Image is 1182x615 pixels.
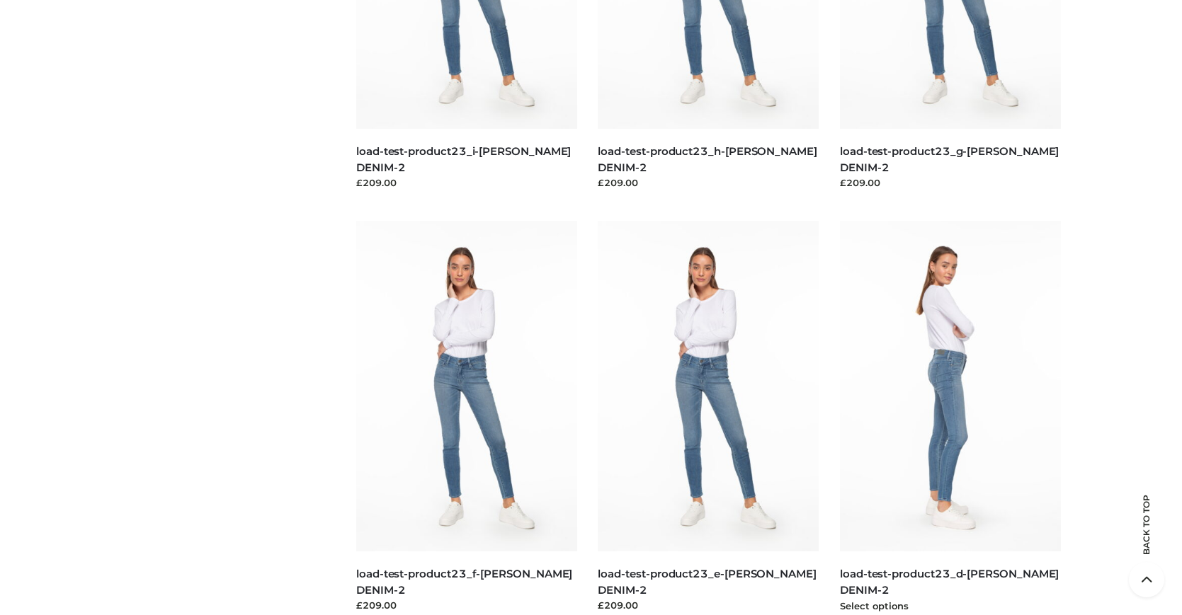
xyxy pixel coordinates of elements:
[356,567,572,597] a: load-test-product23_f-[PERSON_NAME] DENIM-2
[840,600,909,611] a: Select options
[840,567,1059,597] a: load-test-product23_d-[PERSON_NAME] DENIM-2
[840,176,1061,190] div: £209.00
[598,144,817,174] a: load-test-product23_h-[PERSON_NAME] DENIM-2
[840,144,1059,174] a: load-test-product23_g-[PERSON_NAME] DENIM-2
[356,176,577,190] div: £209.00
[1129,519,1164,555] span: Back to top
[356,598,577,612] div: £209.00
[356,144,571,174] a: load-test-product23_i-[PERSON_NAME] DENIM-2
[598,598,819,612] div: £209.00
[598,567,816,597] a: load-test-product23_e-[PERSON_NAME] DENIM-2
[598,176,819,190] div: £209.00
